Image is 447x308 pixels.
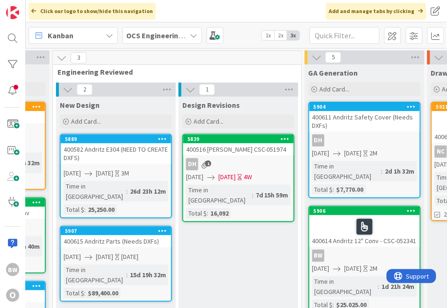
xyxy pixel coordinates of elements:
[435,146,447,158] div: NC
[333,184,334,195] span: :
[183,143,294,155] div: 400516 [PERSON_NAME] CSC-051974
[345,264,362,273] span: [DATE]
[370,264,378,273] div: 2M
[208,208,231,218] div: 16,092
[128,186,168,196] div: 26d 23h 12m
[378,281,380,292] span: :
[325,52,341,63] span: 5
[320,85,350,93] span: Add Card...
[183,158,294,170] div: DH
[218,172,236,182] span: [DATE]
[96,252,113,262] span: [DATE]
[310,134,420,147] div: DH
[183,135,294,155] div: 5839400516 [PERSON_NAME] CSC-051974
[326,3,426,20] div: Add and manage tabs by clicking
[29,3,156,20] div: Click our logo to show/hide this navigation
[121,252,138,262] div: [DATE]
[182,100,240,110] span: Design Revisions
[312,148,330,158] span: [DATE]
[312,184,333,195] div: Total $
[310,103,420,111] div: 5904
[312,134,324,147] div: DH
[262,31,274,40] span: 1x
[96,168,113,178] span: [DATE]
[334,184,366,195] div: $7,770.00
[126,186,128,196] span: :
[312,264,330,273] span: [DATE]
[312,250,324,262] div: BW
[86,204,117,215] div: 25,250.00
[65,228,171,234] div: 5907
[199,84,215,95] span: 1
[71,52,87,63] span: 3
[6,263,19,276] div: BW
[310,103,420,132] div: 5904400611 Andritz Safety Cover (Needs DXFs)
[186,185,252,205] div: Time in [GEOGRAPHIC_DATA]
[61,227,171,247] div: 5907400615 Andritz Parts (Needs DXFs)
[345,148,362,158] span: [DATE]
[380,281,417,292] div: 1d 21h 24m
[121,168,129,178] div: 3M
[252,190,253,200] span: :
[20,1,43,13] span: Support
[244,172,252,182] div: 4W
[61,235,171,247] div: 400615 Andritz Parts (Needs DXFs)
[126,270,128,280] span: :
[64,288,84,298] div: Total $
[309,68,358,77] span: GA Generation
[64,204,84,215] div: Total $
[186,158,198,170] div: DH
[60,226,172,302] a: 5907400615 Andritz Parts (Needs DXFs)[DATE][DATE][DATE]Time in [GEOGRAPHIC_DATA]:15d 19h 32mTotal...
[6,289,19,302] div: O
[310,207,420,247] div: 5906400614 Andritz 12" Conv - CSC-052341
[314,104,420,110] div: 5904
[310,27,380,44] input: Quick Filter...
[61,135,171,143] div: 5889
[183,135,294,143] div: 5839
[205,161,211,167] span: 1
[182,134,295,222] a: 5839400516 [PERSON_NAME] CSC-051974DH[DATE][DATE]4WTime in [GEOGRAPHIC_DATA]:7d 15h 59mTotal $:16...
[86,288,121,298] div: $89,400.00
[310,111,420,132] div: 400611 Andritz Safety Cover (Needs DXFs)
[312,276,378,297] div: Time in [GEOGRAPHIC_DATA]
[14,158,42,168] div: 18h 32m
[310,250,420,262] div: BW
[187,136,294,142] div: 5839
[77,84,93,95] span: 2
[64,168,81,178] span: [DATE]
[310,215,420,247] div: 400614 Andritz 12" Conv - CSC-052341
[61,227,171,235] div: 5907
[128,270,168,280] div: 15d 19h 32m
[61,143,171,164] div: 400582 Andritz E304 (NEED TO CREATE DXFS)
[60,100,100,110] span: New Design
[383,166,417,176] div: 2d 1h 32m
[65,136,171,142] div: 5889
[253,190,291,200] div: 7d 15h 59m
[127,31,226,40] b: OCS Engineering Department
[64,181,126,202] div: Time in [GEOGRAPHIC_DATA]
[194,117,223,126] span: Add Card...
[274,31,287,40] span: 2x
[186,172,203,182] span: [DATE]
[314,208,420,214] div: 5906
[287,31,300,40] span: 3x
[186,208,207,218] div: Total $
[207,208,208,218] span: :
[61,135,171,164] div: 5889400582 Andritz E304 (NEED TO CREATE DXFS)
[370,148,378,158] div: 2M
[48,30,73,41] span: Kanban
[309,102,421,198] a: 5904400611 Andritz Safety Cover (Needs DXFs)DH[DATE][DATE]2MTime in [GEOGRAPHIC_DATA]:2d 1h 32mTo...
[84,288,86,298] span: :
[58,67,290,77] span: Engineering Reviewed
[64,252,81,262] span: [DATE]
[6,6,19,19] img: Visit kanbanzone.com
[64,265,126,285] div: Time in [GEOGRAPHIC_DATA]
[60,134,172,218] a: 5889400582 Andritz E304 (NEED TO CREATE DXFS)[DATE][DATE]3MTime in [GEOGRAPHIC_DATA]:26d 23h 12mT...
[382,166,383,176] span: :
[310,207,420,215] div: 5906
[84,204,86,215] span: :
[312,161,382,182] div: Time in [GEOGRAPHIC_DATA]
[71,117,101,126] span: Add Card...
